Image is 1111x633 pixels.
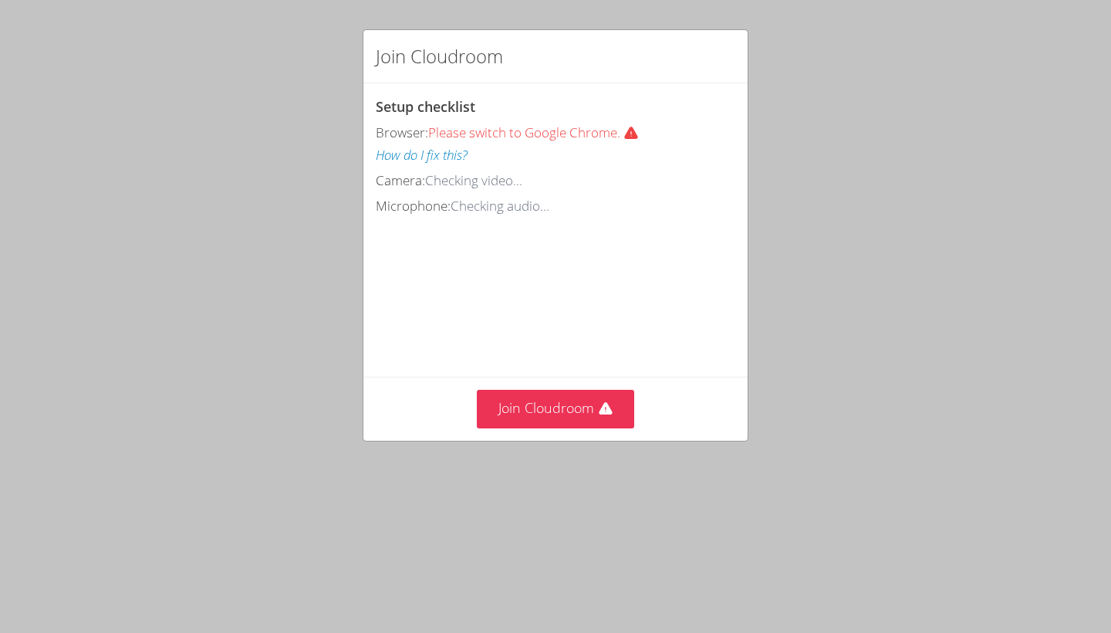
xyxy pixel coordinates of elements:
span: Please switch to Google Chrome. [428,124,651,141]
h2: Join Cloudroom [376,42,503,70]
span: Setup checklist [376,97,475,116]
span: Microphone: [376,197,451,215]
span: Browser: [376,124,428,141]
button: How do I fix this? [376,144,468,167]
span: Camera: [376,171,425,189]
span: Checking audio... [451,197,549,215]
span: Checking video... [425,171,522,189]
button: Join Cloudroom [477,390,635,428]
